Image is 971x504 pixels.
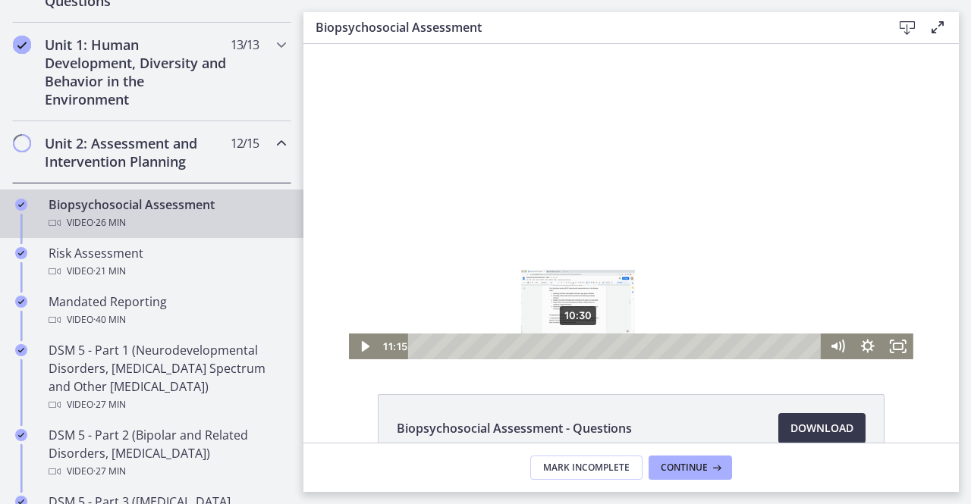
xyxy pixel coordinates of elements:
span: Mark Incomplete [543,462,630,474]
span: · 40 min [93,311,126,329]
div: DSM 5 - Part 1 (Neurodevelopmental Disorders, [MEDICAL_DATA] Spectrum and Other [MEDICAL_DATA]) [49,341,285,414]
div: Video [49,396,285,414]
div: Risk Assessment [49,244,285,280]
i: Completed [15,199,27,211]
div: Video [49,262,285,280]
span: Continue [661,462,708,474]
button: Mark Incomplete [530,455,643,480]
h3: Biopsychosocial Assessment [316,18,868,36]
i: Completed [15,247,27,259]
span: 12 / 15 [231,134,259,152]
span: Download [790,419,853,437]
i: Completed [15,296,27,308]
div: Video [49,311,285,329]
span: 13 / 13 [231,36,259,54]
iframe: Video Lesson [303,44,959,359]
button: Mute [519,290,549,315]
h2: Unit 1: Human Development, Diversity and Behavior in the Environment [45,36,230,108]
i: Completed [13,36,31,54]
span: · 21 min [93,262,126,280]
span: · 27 min [93,396,126,414]
div: Video [49,214,285,232]
button: Continue [649,455,732,480]
div: Video [49,462,285,481]
button: Show settings menu [549,290,580,315]
span: · 27 min [93,462,126,481]
button: Fullscreen [580,290,610,315]
span: · 26 min [93,214,126,232]
i: Completed [15,344,27,356]
a: Download [778,413,866,443]
h2: Unit 2: Assessment and Intervention Planning [45,134,230,171]
span: Biopsychosocial Assessment - Questions [397,419,632,437]
div: Biopsychosocial Assessment [49,196,285,232]
div: Mandated Reporting [49,293,285,329]
div: DSM 5 - Part 2 (Bipolar and Related Disorders, [MEDICAL_DATA]) [49,426,285,481]
i: Completed [15,429,27,441]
